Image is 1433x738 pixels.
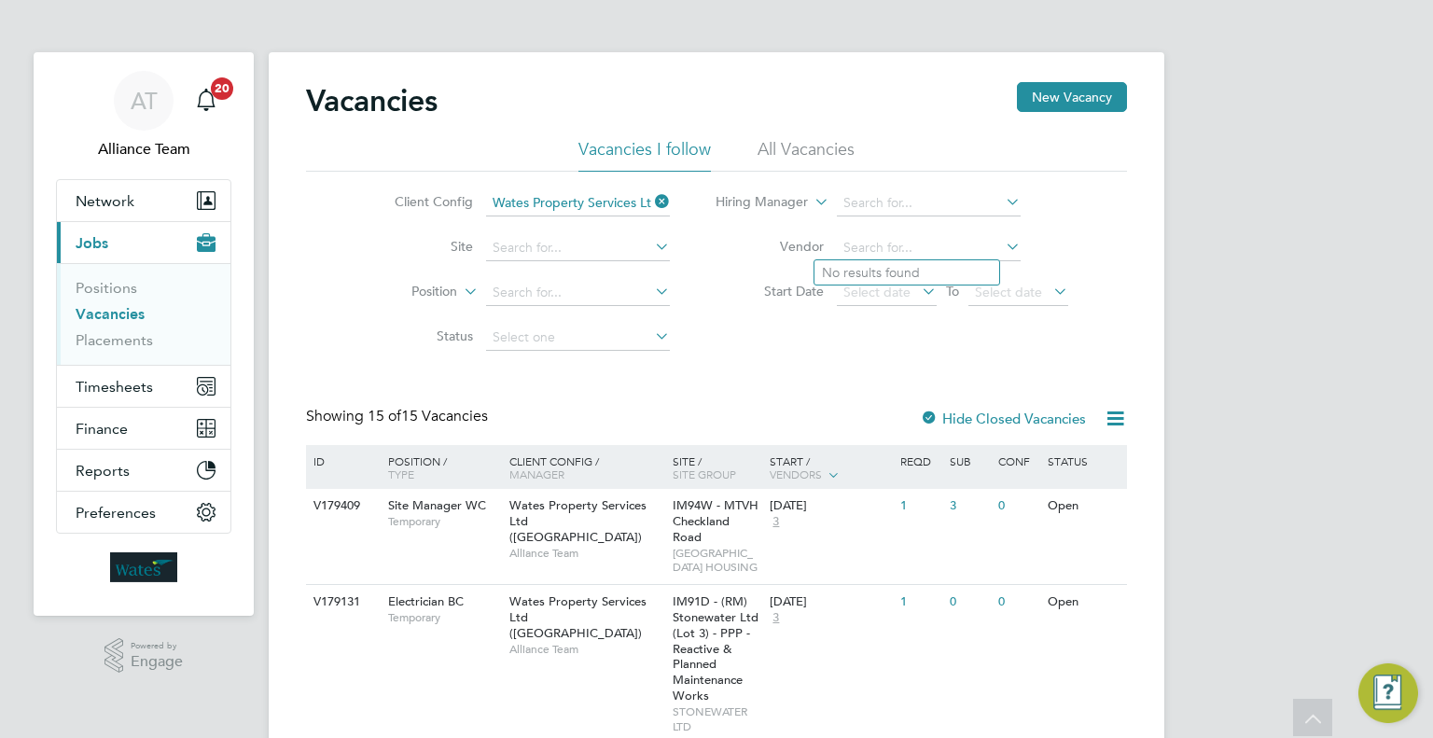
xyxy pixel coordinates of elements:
[57,366,230,407] button: Timesheets
[1043,585,1124,620] div: Open
[578,138,711,172] li: Vacancies I follow
[76,504,156,522] span: Preferences
[486,280,670,306] input: Search for...
[350,283,457,301] label: Position
[76,234,108,252] span: Jobs
[306,82,438,119] h2: Vacancies
[673,704,761,733] span: STONEWATER LTD
[388,593,464,609] span: Electrician BC
[509,642,663,657] span: Alliance Team
[896,489,944,523] div: 1
[366,327,473,344] label: Status
[104,638,184,674] a: Powered byEngage
[76,462,130,480] span: Reports
[374,445,505,490] div: Position /
[945,445,994,477] div: Sub
[509,546,663,561] span: Alliance Team
[509,497,647,545] span: Wates Property Services Ltd ([GEOGRAPHIC_DATA])
[309,585,374,620] div: V179131
[509,593,647,641] span: Wates Property Services Ltd ([GEOGRAPHIC_DATA])
[758,138,855,172] li: All Vacancies
[388,514,500,529] span: Temporary
[57,408,230,449] button: Finance
[814,260,999,285] li: No results found
[309,445,374,477] div: ID
[673,593,758,703] span: IM91D - (RM) Stonewater Ltd (Lot 3) - PPP - Reactive & Planned Maintenance Works
[131,89,158,113] span: AT
[388,466,414,481] span: Type
[940,279,965,303] span: To
[945,585,994,620] div: 0
[306,407,492,426] div: Showing
[843,284,911,300] span: Select date
[57,492,230,533] button: Preferences
[1043,445,1124,477] div: Status
[701,193,808,212] label: Hiring Manager
[994,489,1042,523] div: 0
[770,498,891,514] div: [DATE]
[188,71,225,131] a: 20
[1017,82,1127,112] button: New Vacancy
[56,71,231,160] a: ATAlliance Team
[673,466,736,481] span: Site Group
[896,585,944,620] div: 1
[486,235,670,261] input: Search for...
[57,180,230,221] button: Network
[994,585,1042,620] div: 0
[76,305,145,323] a: Vacancies
[994,445,1042,477] div: Conf
[388,610,500,625] span: Temporary
[211,77,233,100] span: 20
[366,238,473,255] label: Site
[765,445,896,492] div: Start /
[366,193,473,210] label: Client Config
[57,263,230,365] div: Jobs
[57,450,230,491] button: Reports
[770,514,782,530] span: 3
[76,331,153,349] a: Placements
[716,283,824,299] label: Start Date
[668,445,766,490] div: Site /
[57,222,230,263] button: Jobs
[896,445,944,477] div: Reqd
[368,407,401,425] span: 15 of
[76,420,128,438] span: Finance
[770,466,822,481] span: Vendors
[56,552,231,582] a: Go to home page
[945,489,994,523] div: 3
[770,610,782,626] span: 3
[770,594,891,610] div: [DATE]
[131,654,183,670] span: Engage
[837,235,1021,261] input: Search for...
[673,546,761,575] span: [GEOGRAPHIC_DATA] HOUSING
[673,497,758,545] span: IM94W - MTVH Checkland Road
[76,192,134,210] span: Network
[716,238,824,255] label: Vendor
[505,445,668,490] div: Client Config /
[388,497,486,513] span: Site Manager WC
[837,190,1021,216] input: Search for...
[975,284,1042,300] span: Select date
[76,279,137,297] a: Positions
[34,52,254,616] nav: Main navigation
[309,489,374,523] div: V179409
[110,552,177,582] img: wates-logo-retina.png
[56,138,231,160] span: Alliance Team
[76,378,153,396] span: Timesheets
[509,466,564,481] span: Manager
[368,407,488,425] span: 15 Vacancies
[920,410,1086,427] label: Hide Closed Vacancies
[1043,489,1124,523] div: Open
[131,638,183,654] span: Powered by
[486,325,670,351] input: Select one
[486,190,670,216] input: Search for...
[1358,663,1418,723] button: Engage Resource Center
